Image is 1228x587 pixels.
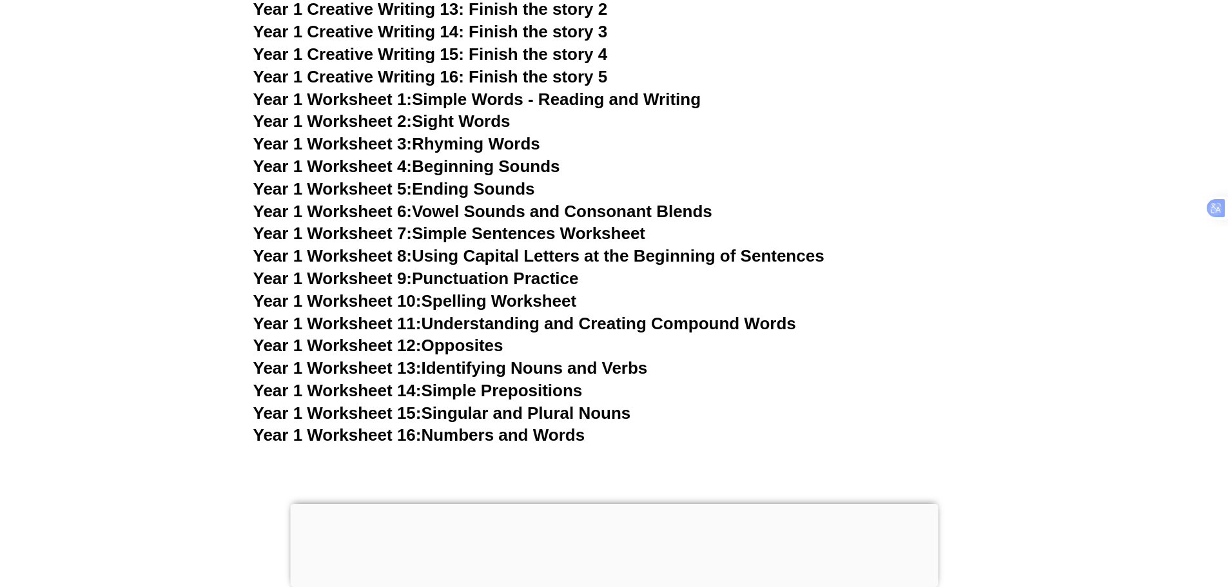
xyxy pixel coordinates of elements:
span: Year 1 Worksheet 8: [253,246,413,265]
a: Year 1 Creative Writing 15: Finish the story 4 [253,44,608,64]
span: Year 1 Worksheet 6: [253,202,413,221]
span: Year 1 Worksheet 12: [253,336,422,355]
a: Year 1 Creative Writing 16: Finish the story 5 [253,67,608,86]
a: Year 1 Worksheet 8:Using Capital Letters at the Beginning of Sentences [253,246,824,265]
a: Year 1 Worksheet 12:Opposites [253,336,503,355]
a: Year 1 Worksheet 9:Punctuation Practice [253,269,579,288]
span: Year 1 Worksheet 16: [253,425,422,445]
span: Year 1 Worksheet 10: [253,291,422,311]
a: Year 1 Worksheet 6:Vowel Sounds and Consonant Blends [253,202,712,221]
a: Year 1 Worksheet 15:Singular and Plural Nouns [253,403,631,423]
a: Year 1 Worksheet 11:Understanding and Creating Compound Words [253,314,796,333]
span: Year 1 Worksheet 9: [253,269,413,288]
span: Year 1 Worksheet 11: [253,314,422,333]
a: Year 1 Worksheet 3:Rhyming Words [253,134,540,153]
a: Year 1 Worksheet 10:Spelling Worksheet [253,291,577,311]
a: Year 1 Worksheet 13:Identifying Nouns and Verbs [253,358,648,378]
a: Year 1 Worksheet 14:Simple Prepositions [253,381,583,400]
iframe: Chat Widget [1013,441,1228,587]
span: Year 1 Worksheet 1: [253,90,413,109]
span: Year 1 Worksheet 2: [253,111,413,131]
a: Year 1 Worksheet 2:Sight Words [253,111,511,131]
span: Year 1 Worksheet 5: [253,179,413,198]
iframe: Advertisement [290,504,938,584]
span: Year 1 Worksheet 4: [253,157,413,176]
a: Year 1 Worksheet 7:Simple Sentences Worksheet [253,224,646,243]
a: Year 1 Worksheet 1:Simple Words - Reading and Writing [253,90,701,109]
span: Year 1 Worksheet 7: [253,224,413,243]
span: Year 1 Worksheet 15: [253,403,422,423]
a: Year 1 Worksheet 16:Numbers and Words [253,425,585,445]
span: Year 1 Worksheet 13: [253,358,422,378]
a: Year 1 Worksheet 5:Ending Sounds [253,179,535,198]
a: Year 1 Worksheet 4:Beginning Sounds [253,157,560,176]
a: Year 1 Creative Writing 14: Finish the story 3 [253,22,608,41]
span: Year 1 Worksheet 3: [253,134,413,153]
span: Year 1 Worksheet 14: [253,381,422,400]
